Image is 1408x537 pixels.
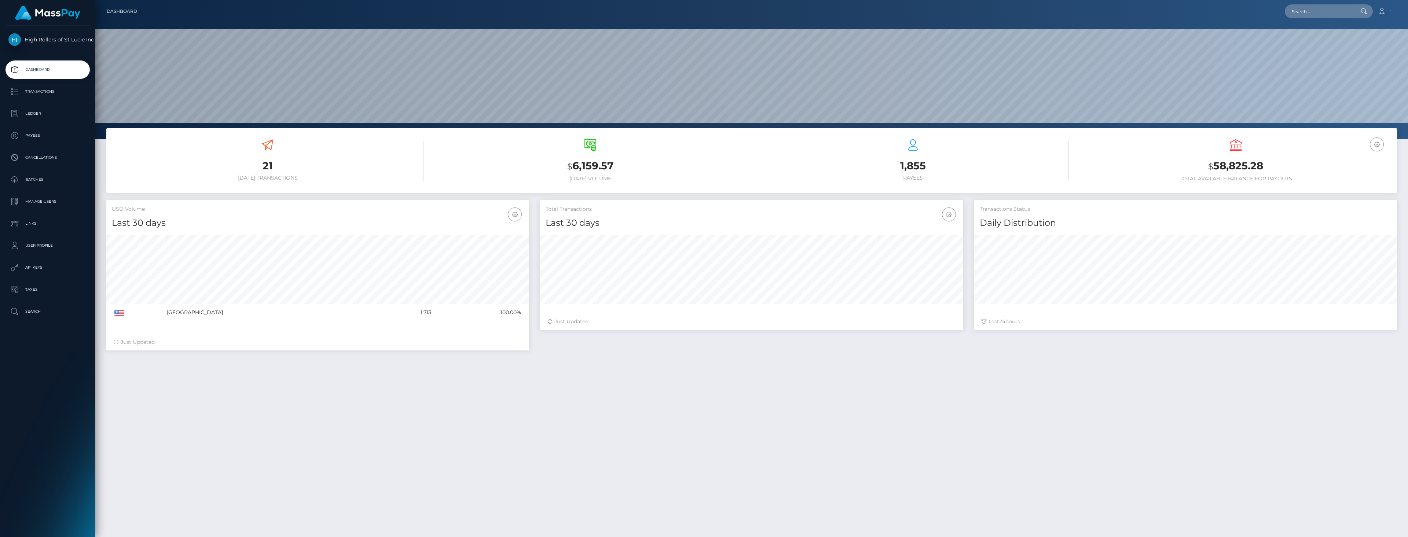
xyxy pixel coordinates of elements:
h6: Payees [757,175,1069,181]
a: User Profile [5,236,90,255]
img: US.png [114,310,124,316]
p: Payees [8,130,87,141]
a: Ledger [5,104,90,123]
h6: Total Available Balance for Payouts [1080,176,1391,182]
a: Dashboard [107,4,137,19]
a: Search [5,302,90,321]
p: Dashboard [8,64,87,75]
h4: Daily Distribution [980,217,1391,229]
h5: Transactions Status [980,206,1391,213]
p: Links [8,218,87,229]
h4: Last 30 days [546,217,957,229]
a: Batches [5,170,90,189]
a: Cancellations [5,148,90,167]
p: User Profile [8,240,87,251]
h5: Total Transactions [546,206,957,213]
p: Taxes [8,284,87,295]
p: Transactions [8,86,87,97]
small: $ [1208,161,1213,172]
h5: USD Volume [112,206,524,213]
small: $ [567,161,572,172]
a: API Keys [5,258,90,277]
p: Search [8,306,87,317]
h3: 1,855 [757,159,1069,173]
a: Payees [5,126,90,145]
a: Manage Users [5,192,90,211]
h3: 21 [112,159,423,173]
img: MassPay Logo [15,6,80,20]
a: Links [5,214,90,233]
a: Transactions [5,82,90,101]
td: 100.00% [434,304,524,321]
p: Cancellations [8,152,87,163]
p: Manage Users [8,196,87,207]
img: High Rollers of St Lucie Inc [8,33,21,46]
input: Search... [1285,4,1354,18]
div: Just Updated [114,338,522,346]
h3: 6,159.57 [434,159,746,174]
p: API Keys [8,262,87,273]
span: High Rollers of St Lucie Inc [5,36,90,43]
div: Last hours [982,318,1390,325]
span: 24 [999,318,1005,325]
h6: [DATE] Transactions [112,175,423,181]
p: Ledger [8,108,87,119]
td: 1,713 [379,304,434,321]
h3: 58,825.28 [1080,159,1391,174]
h4: Last 30 days [112,217,524,229]
p: Batches [8,174,87,185]
div: Just Updated [547,318,956,325]
h6: [DATE] Volume [434,176,746,182]
td: [GEOGRAPHIC_DATA] [164,304,378,321]
a: Dashboard [5,60,90,79]
a: Taxes [5,280,90,299]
